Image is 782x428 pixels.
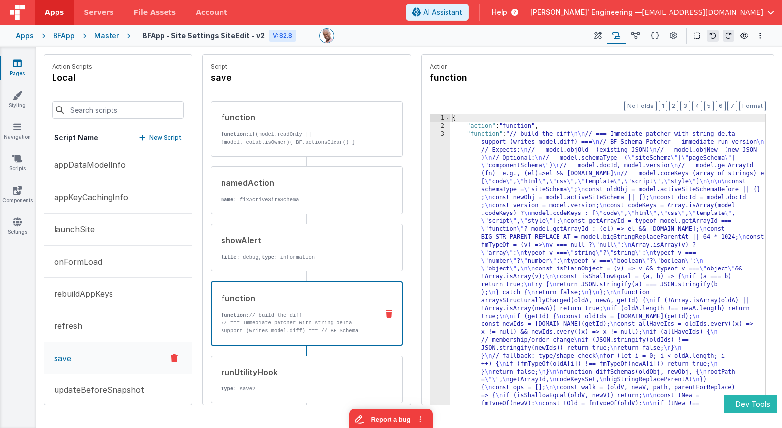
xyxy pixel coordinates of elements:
[530,7,642,17] span: [PERSON_NAME]' Engineering —
[406,4,469,21] button: AI Assistant
[44,310,192,342] button: refresh
[221,197,233,203] strong: name
[262,254,274,260] strong: type
[669,101,678,111] button: 2
[430,63,766,71] p: Action
[642,7,763,17] span: [EMAIL_ADDRESS][DOMAIN_NAME]
[53,31,75,41] div: BFApp
[727,101,737,111] button: 7
[221,111,371,123] div: function
[52,101,184,119] input: Search scripts
[149,133,182,143] p: New Script
[44,278,192,310] button: rebuildAppKeys
[211,63,403,71] p: Script
[430,122,450,130] div: 2
[221,386,233,392] strong: type
[221,253,371,261] p: : debug, : information
[44,214,192,246] button: launchSite
[134,7,176,17] span: File Assets
[423,7,462,17] span: AI Assistant
[221,311,370,319] p: // build the diff
[44,342,192,374] button: save
[221,177,371,189] div: namedAction
[430,114,450,122] div: 1
[44,181,192,214] button: appKeyCachingInfo
[211,71,359,85] h4: save
[44,246,192,278] button: onFormLoad
[221,234,371,246] div: showAlert
[221,292,370,304] div: function
[52,71,92,85] h4: local
[45,7,64,17] span: Apps
[269,30,296,42] div: V: 82.8
[48,384,144,396] p: updateBeforeSnapshot
[54,133,98,143] h5: Script Name
[530,7,774,17] button: [PERSON_NAME]' Engineering — [EMAIL_ADDRESS][DOMAIN_NAME]
[142,32,265,39] h4: BFApp - Site Settings SiteEdit - v2
[724,395,777,413] button: Dev Tools
[704,101,714,111] button: 5
[221,196,371,204] p: : fixActiveSiteSchema
[624,101,657,111] button: No Folds
[16,31,34,41] div: Apps
[48,288,113,300] p: rebuildAppKeys
[84,7,113,17] span: Servers
[94,31,119,41] div: Master
[44,149,192,181] button: appDataModelInfo
[52,63,92,71] p: Action Scripts
[680,101,690,111] button: 3
[692,101,702,111] button: 4
[48,352,71,364] p: save
[320,29,334,43] img: 11ac31fe5dc3d0eff3fbbbf7b26fa6e1
[139,133,182,143] button: New Script
[716,101,726,111] button: 6
[754,30,766,42] button: Options
[221,130,371,146] p: if(model.readOnly || !model._colab.isOwner){ BF.actionsClear() }
[659,101,667,111] button: 1
[48,320,82,332] p: refresh
[221,131,249,137] strong: function:
[739,101,766,111] button: Format
[430,71,578,85] h4: function
[48,256,102,267] p: onFormLoad
[492,7,507,17] span: Help
[221,319,370,406] p: // === Immediate patcher with string-delta support (writes model.diff) === // BF Schema Patcher —...
[44,374,192,406] button: updateBeforeSnapshot
[221,366,371,378] div: runUtilityHook
[221,385,371,393] p: : save2
[221,254,237,260] strong: title
[48,223,95,235] p: launchSite
[48,191,128,203] p: appKeyCachingInfo
[221,312,249,318] strong: function:
[48,159,126,171] p: appDataModelInfo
